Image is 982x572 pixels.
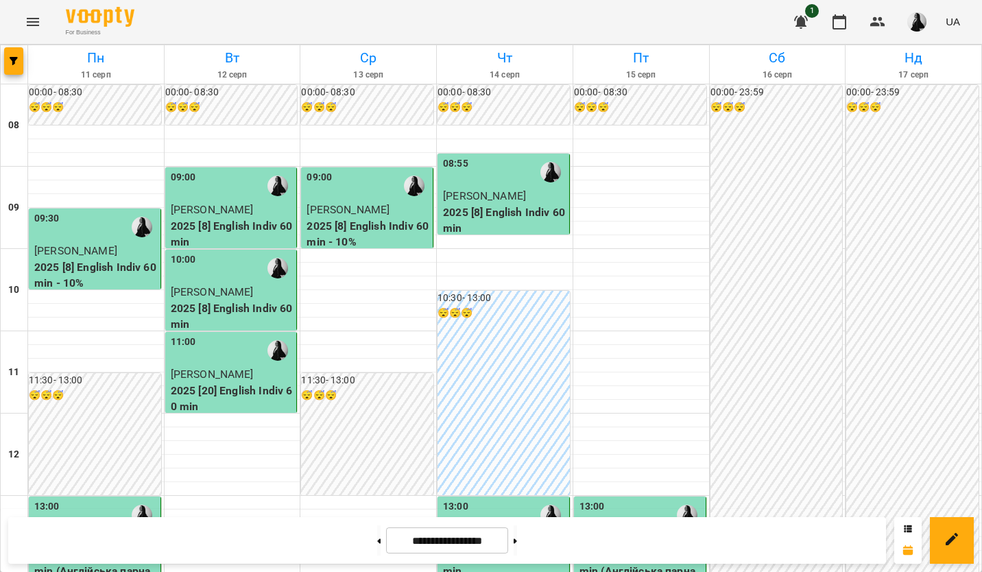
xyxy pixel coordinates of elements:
[438,306,570,321] h6: 😴😴😴
[30,47,162,69] h6: Пн
[575,69,707,82] h6: 15 серп
[34,211,60,226] label: 09:30
[712,69,843,82] h6: 16 серп
[171,300,294,333] p: 2025 [8] English Indiv 60 min
[301,85,433,100] h6: 00:00 - 08:30
[848,69,979,82] h6: 17 серп
[302,69,434,82] h6: 13 серп
[66,7,134,27] img: Voopty Logo
[171,170,196,185] label: 09:00
[8,283,19,298] h6: 10
[34,499,60,514] label: 13:00
[438,291,570,306] h6: 10:30 - 13:00
[439,69,571,82] h6: 14 серп
[8,365,19,380] h6: 11
[34,244,117,257] span: [PERSON_NAME]
[66,28,134,37] span: For Business
[940,9,966,34] button: UA
[540,505,561,525] img: Фрунзе Валентина Сергіївна (а)
[307,203,390,216] span: [PERSON_NAME]
[846,85,979,100] h6: 00:00 - 23:59
[443,499,468,514] label: 13:00
[307,170,332,185] label: 09:00
[712,47,843,69] h6: Сб
[171,252,196,267] label: 10:00
[267,176,288,196] img: Фрунзе Валентина Сергіївна (а)
[171,335,196,350] label: 11:00
[267,340,288,361] img: Фрунзе Валентина Сергіївна (а)
[301,373,433,388] h6: 11:30 - 13:00
[267,258,288,278] img: Фрунзе Валентина Сергіївна (а)
[302,47,434,69] h6: Ср
[540,162,561,182] img: Фрунзе Валентина Сергіївна (а)
[8,447,19,462] h6: 12
[404,176,424,196] img: Фрунзе Валентина Сергіївна (а)
[171,203,254,216] span: [PERSON_NAME]
[443,204,566,237] p: 2025 [8] English Indiv 60 min
[132,217,152,237] img: Фрунзе Валентина Сергіївна (а)
[29,373,161,388] h6: 11:30 - 13:00
[29,100,161,115] h6: 😴😴😴
[848,47,979,69] h6: Нд
[171,383,294,415] p: 2025 [20] English Indiv 60 min
[167,47,298,69] h6: Вт
[907,12,926,32] img: a8a45f5fed8cd6bfe970c81335813bd9.jpg
[574,100,706,115] h6: 😴😴😴
[29,85,161,100] h6: 00:00 - 08:30
[8,118,19,133] h6: 08
[575,47,707,69] h6: Пт
[301,388,433,403] h6: 😴😴😴
[171,368,254,381] span: [PERSON_NAME]
[710,85,843,100] h6: 00:00 - 23:59
[30,69,162,82] h6: 11 серп
[8,200,19,215] h6: 09
[805,4,819,18] span: 1
[443,189,526,202] span: [PERSON_NAME]
[34,259,158,291] p: 2025 [8] English Indiv 60 min - 10%
[677,505,697,525] img: Фрунзе Валентина Сергіївна (а)
[438,100,570,115] h6: 😴😴😴
[579,499,605,514] label: 13:00
[171,218,294,250] p: 2025 [8] English Indiv 60 min
[171,285,254,298] span: [PERSON_NAME]
[439,47,571,69] h6: Чт
[165,100,298,115] h6: 😴😴😴
[946,14,960,29] span: UA
[165,85,298,100] h6: 00:00 - 08:30
[16,5,49,38] button: Menu
[307,218,430,250] p: 2025 [8] English Indiv 60 min - 10%
[301,100,433,115] h6: 😴😴😴
[29,388,161,403] h6: 😴😴😴
[574,85,706,100] h6: 00:00 - 08:30
[846,100,979,115] h6: 😴😴😴
[132,505,152,525] img: Фрунзе Валентина Сергіївна (а)
[438,85,570,100] h6: 00:00 - 08:30
[443,156,468,171] label: 08:55
[710,100,843,115] h6: 😴😴😴
[167,69,298,82] h6: 12 серп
